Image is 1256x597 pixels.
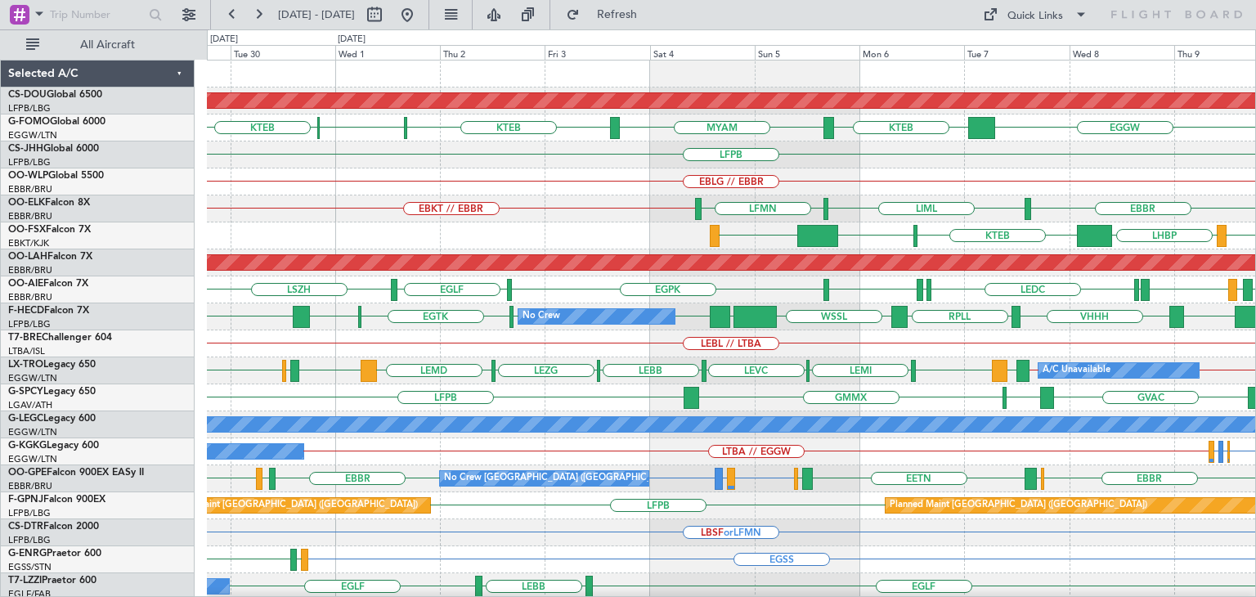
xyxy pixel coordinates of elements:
[8,522,43,532] span: CS-DTR
[8,237,49,249] a: EBKT/KJK
[18,32,177,58] button: All Aircraft
[8,495,105,505] a: F-GPNJFalcon 900EX
[8,129,57,141] a: EGGW/LTN
[755,45,859,60] div: Sun 5
[8,507,51,519] a: LFPB/LBG
[8,561,52,573] a: EGSS/STN
[8,495,43,505] span: F-GPNJ
[8,279,88,289] a: OO-AIEFalcon 7X
[8,279,43,289] span: OO-AIE
[964,45,1069,60] div: Tue 7
[8,252,92,262] a: OO-LAHFalcon 7X
[545,45,649,60] div: Fri 3
[8,480,52,492] a: EBBR/BRU
[8,414,43,424] span: G-LEGC
[8,183,52,195] a: EBBR/BRU
[8,144,43,154] span: CS-JHH
[43,39,173,51] span: All Aircraft
[278,7,355,22] span: [DATE] - [DATE]
[8,90,47,100] span: CS-DOU
[8,264,52,276] a: EBBR/BRU
[8,576,42,586] span: T7-LZZI
[231,45,335,60] div: Tue 30
[8,144,99,154] a: CS-JHHGlobal 6000
[8,441,47,451] span: G-KGKG
[583,9,652,20] span: Refresh
[1043,358,1110,383] div: A/C Unavailable
[8,225,91,235] a: OO-FSXFalcon 7X
[650,45,755,60] div: Sat 4
[8,117,105,127] a: G-FOMOGlobal 6000
[8,345,45,357] a: LTBA/ISL
[1070,45,1174,60] div: Wed 8
[8,549,101,559] a: G-ENRGPraetor 600
[160,493,418,518] div: Planned Maint [GEOGRAPHIC_DATA] ([GEOGRAPHIC_DATA])
[8,210,52,222] a: EBBR/BRU
[8,387,43,397] span: G-SPCY
[8,291,52,303] a: EBBR/BRU
[8,171,104,181] a: OO-WLPGlobal 5500
[8,441,99,451] a: G-KGKGLegacy 600
[8,117,50,127] span: G-FOMO
[8,306,44,316] span: F-HECD
[444,466,718,491] div: No Crew [GEOGRAPHIC_DATA] ([GEOGRAPHIC_DATA] National)
[440,45,545,60] div: Thu 2
[8,534,51,546] a: LFPB/LBG
[8,252,47,262] span: OO-LAH
[8,426,57,438] a: EGGW/LTN
[8,90,102,100] a: CS-DOUGlobal 6500
[338,33,366,47] div: [DATE]
[8,549,47,559] span: G-ENRG
[8,468,144,478] a: OO-GPEFalcon 900EX EASy II
[8,360,96,370] a: LX-TROLegacy 650
[50,2,144,27] input: Trip Number
[8,522,99,532] a: CS-DTRFalcon 2000
[8,453,57,465] a: EGGW/LTN
[8,306,89,316] a: F-HECDFalcon 7X
[8,198,90,208] a: OO-ELKFalcon 8X
[8,360,43,370] span: LX-TRO
[8,468,47,478] span: OO-GPE
[8,198,45,208] span: OO-ELK
[890,493,1147,518] div: Planned Maint [GEOGRAPHIC_DATA] ([GEOGRAPHIC_DATA])
[8,576,96,586] a: T7-LZZIPraetor 600
[8,156,51,168] a: LFPB/LBG
[210,33,238,47] div: [DATE]
[8,225,46,235] span: OO-FSX
[975,2,1096,28] button: Quick Links
[8,399,52,411] a: LGAV/ATH
[8,372,57,384] a: EGGW/LTN
[1007,8,1063,25] div: Quick Links
[859,45,964,60] div: Mon 6
[8,333,112,343] a: T7-BREChallenger 604
[8,102,51,114] a: LFPB/LBG
[8,333,42,343] span: T7-BRE
[8,387,96,397] a: G-SPCYLegacy 650
[8,318,51,330] a: LFPB/LBG
[558,2,657,28] button: Refresh
[8,414,96,424] a: G-LEGCLegacy 600
[523,304,560,329] div: No Crew
[335,45,440,60] div: Wed 1
[8,171,48,181] span: OO-WLP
